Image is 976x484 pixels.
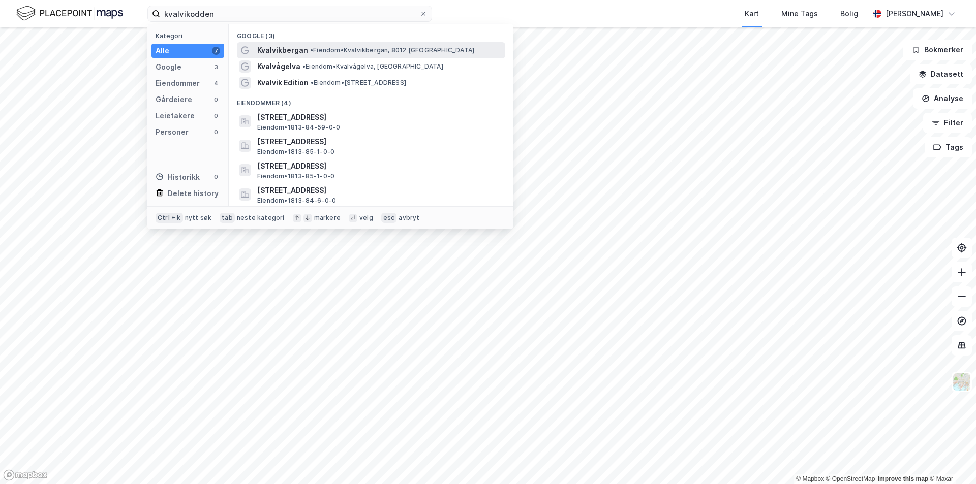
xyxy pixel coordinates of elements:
button: Tags [925,137,972,157]
span: • [310,46,313,54]
input: Søk på adresse, matrikkel, gårdeiere, leietakere eller personer [160,6,419,21]
span: [STREET_ADDRESS] [257,160,501,172]
span: Eiendom • 1813-84-6-0-0 [257,197,336,205]
div: Leietakere [156,110,195,122]
div: 4 [212,79,220,87]
div: markere [314,214,341,222]
div: Delete history [168,187,219,200]
div: Google (3) [229,24,513,42]
div: neste kategori [237,214,285,222]
div: 0 [212,128,220,136]
a: Mapbox homepage [3,469,48,481]
div: Personer [156,126,189,138]
div: velg [359,214,373,222]
div: [PERSON_NAME] [886,8,943,20]
div: Eiendommer (4) [229,91,513,109]
span: [STREET_ADDRESS] [257,136,501,148]
span: Kvalvik Edition [257,77,309,89]
div: Kategori [156,32,224,40]
div: Alle [156,45,169,57]
img: Z [952,372,971,392]
span: • [311,79,314,86]
div: Bolig [840,8,858,20]
span: Kvalvågelva [257,60,300,73]
div: tab [220,213,235,223]
button: Analyse [913,88,972,109]
a: Improve this map [878,475,928,482]
span: Eiendom • 1813-85-1-0-0 [257,148,334,156]
div: Kart [745,8,759,20]
span: Eiendom • [STREET_ADDRESS] [311,79,406,87]
span: [STREET_ADDRESS] [257,111,501,123]
span: Kvalvikbergan [257,44,308,56]
button: Bokmerker [903,40,972,60]
div: Historikk [156,171,200,183]
button: Datasett [910,64,972,84]
span: [STREET_ADDRESS] [257,184,501,197]
div: nytt søk [185,214,212,222]
button: Filter [923,113,972,133]
span: Eiendom • 1813-85-1-0-0 [257,172,334,180]
div: 0 [212,112,220,120]
div: Ctrl + k [156,213,183,223]
span: Eiendom • 1813-84-59-0-0 [257,123,340,132]
div: Gårdeiere [156,93,192,106]
span: Eiendom • Kvalvikbergan, 8012 [GEOGRAPHIC_DATA] [310,46,474,54]
img: logo.f888ab2527a4732fd821a326f86c7f29.svg [16,5,123,22]
iframe: Chat Widget [925,435,976,484]
div: Eiendommer [156,77,200,89]
div: Kontrollprogram for chat [925,435,976,484]
div: esc [381,213,397,223]
div: 3 [212,63,220,71]
div: 7 [212,47,220,55]
div: Mine Tags [781,8,818,20]
a: Mapbox [796,475,824,482]
span: Eiendom • Kvalvågelva, [GEOGRAPHIC_DATA] [302,62,443,71]
a: OpenStreetMap [826,475,875,482]
div: 0 [212,95,220,104]
span: • [302,62,306,70]
div: Google [156,61,181,73]
div: 0 [212,173,220,181]
div: avbryt [399,214,419,222]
